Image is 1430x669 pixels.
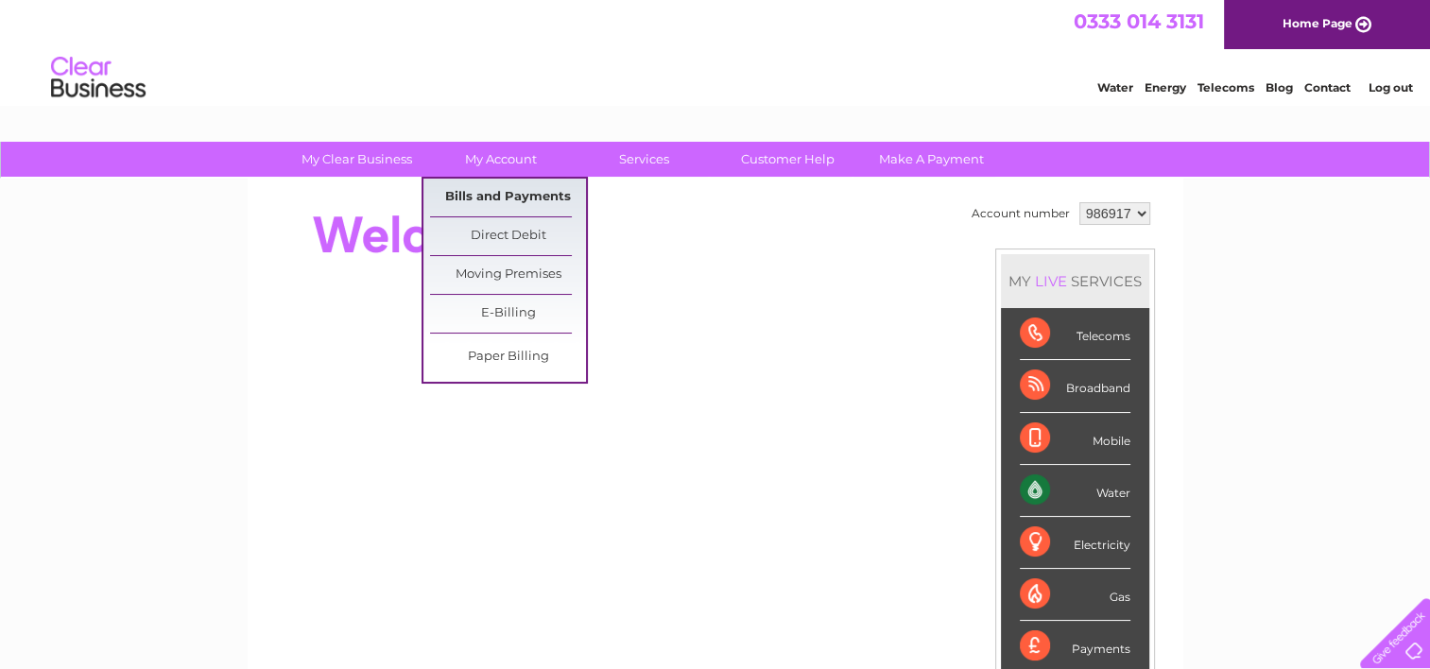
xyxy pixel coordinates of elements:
a: Energy [1145,80,1186,94]
div: Clear Business is a trading name of Verastar Limited (registered in [GEOGRAPHIC_DATA] No. 3667643... [269,10,1163,92]
div: Water [1020,465,1130,517]
a: Blog [1266,80,1293,94]
a: Bills and Payments [430,179,586,216]
div: MY SERVICES [1001,254,1149,308]
td: Account number [967,197,1075,230]
a: Paper Billing [430,338,586,376]
a: My Clear Business [279,142,435,177]
div: LIVE [1031,272,1071,290]
a: Moving Premises [430,256,586,294]
a: My Account [422,142,578,177]
a: Log out [1368,80,1412,94]
div: Electricity [1020,517,1130,569]
a: E-Billing [430,295,586,333]
a: Services [566,142,722,177]
div: Telecoms [1020,308,1130,360]
div: Mobile [1020,413,1130,465]
div: Gas [1020,569,1130,621]
a: Make A Payment [853,142,1009,177]
a: Water [1097,80,1133,94]
a: Customer Help [710,142,866,177]
a: Contact [1304,80,1351,94]
a: Telecoms [1197,80,1254,94]
img: logo.png [50,49,146,107]
a: Direct Debit [430,217,586,255]
a: 0333 014 3131 [1074,9,1204,33]
div: Broadband [1020,360,1130,412]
